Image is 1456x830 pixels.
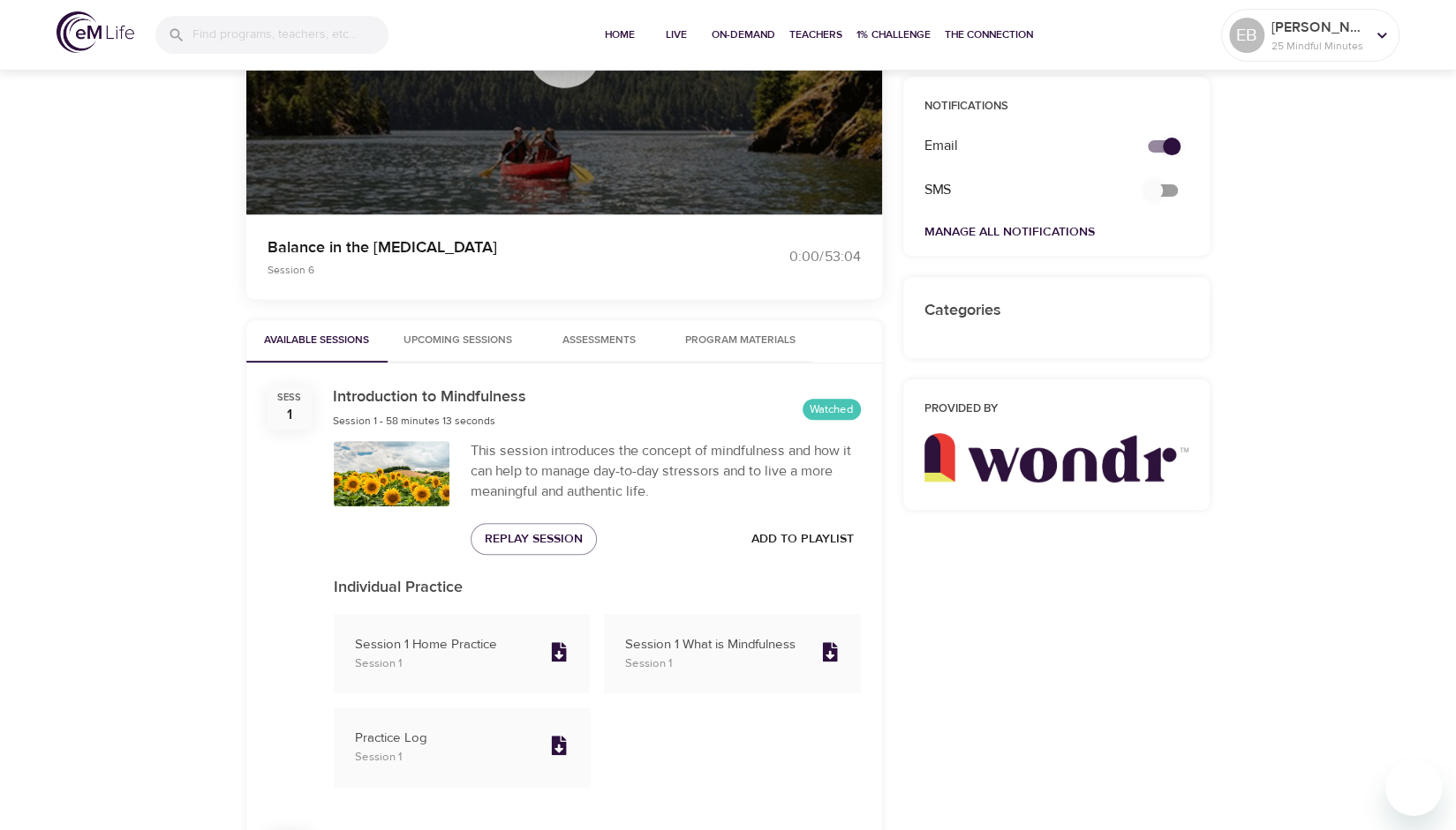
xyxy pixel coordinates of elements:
span: On-Demand [712,26,775,44]
p: Practice Log [355,729,536,749]
a: Session 1 What is MindfulnessSession 1 [604,614,861,693]
span: Live [655,26,698,44]
span: Upcoming Sessions [398,332,518,350]
img: logo [57,11,134,53]
a: Manage All Notifications [924,224,1095,240]
span: Home [599,26,641,44]
span: The Connection [945,26,1033,44]
div: 0:00 / 53:04 [728,247,861,267]
p: Session 1 Home Practice [355,635,536,655]
p: Session 1 [625,655,806,673]
div: Sess [277,391,301,405]
p: Session 6 [268,262,707,278]
button: Add to Playlist [744,523,861,556]
span: Assessments [562,332,636,350]
div: Email [914,125,1128,167]
a: Practice LogSession 1 [334,707,591,787]
span: Replay Session [485,528,583,550]
p: [PERSON_NAME] [1271,17,1365,38]
div: 1 [287,405,292,425]
p: 25 Mindful Minutes [1271,38,1365,54]
span: Session 1 - 58 minutes 13 seconds [333,414,495,428]
input: Find programs, teachers, etc... [192,16,389,54]
img: wondr_new.png [924,433,1189,482]
div: EB [1229,18,1264,53]
a: Session 1 Home PracticeSession 1 [334,614,591,693]
h6: Provided by [924,400,1189,419]
h6: Categories [924,298,1189,324]
div: SMS [914,169,1128,211]
button: Replay Session [471,523,597,556]
p: Session 1 [355,749,536,766]
p: Session 1 What is Mindfulness [625,635,806,655]
p: Individual Practice [334,576,861,600]
span: Watched [803,401,861,418]
p: Notifications [924,98,1189,116]
span: Add to Playlist [751,528,854,550]
p: Balance in the [MEDICAL_DATA] [268,236,707,259]
span: Available Sessions [257,332,377,350]
span: Teachers [789,26,842,44]
iframe: Button to launch messaging window [1385,759,1442,816]
p: Session 1 [355,655,536,673]
h6: Introduction to Mindfulness [333,385,526,410]
div: This session introduces the concept of mindfulness and how it can help to manage day-to-day stres... [471,441,861,502]
span: 1% Challenge [856,26,931,44]
span: Program Materials [681,332,801,350]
